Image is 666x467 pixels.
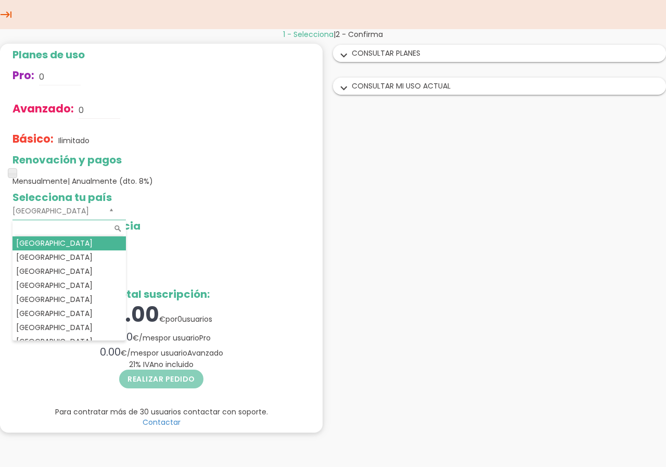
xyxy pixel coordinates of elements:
[12,279,126,293] div: [GEOGRAPHIC_DATA]
[12,293,126,307] div: [GEOGRAPHIC_DATA]
[12,321,126,335] div: [GEOGRAPHIC_DATA]
[12,307,126,321] div: [GEOGRAPHIC_DATA]
[12,250,126,264] div: [GEOGRAPHIC_DATA]
[12,236,126,250] div: [GEOGRAPHIC_DATA]
[12,335,126,349] div: [GEOGRAPHIC_DATA]
[12,264,126,279] div: [GEOGRAPHIC_DATA]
